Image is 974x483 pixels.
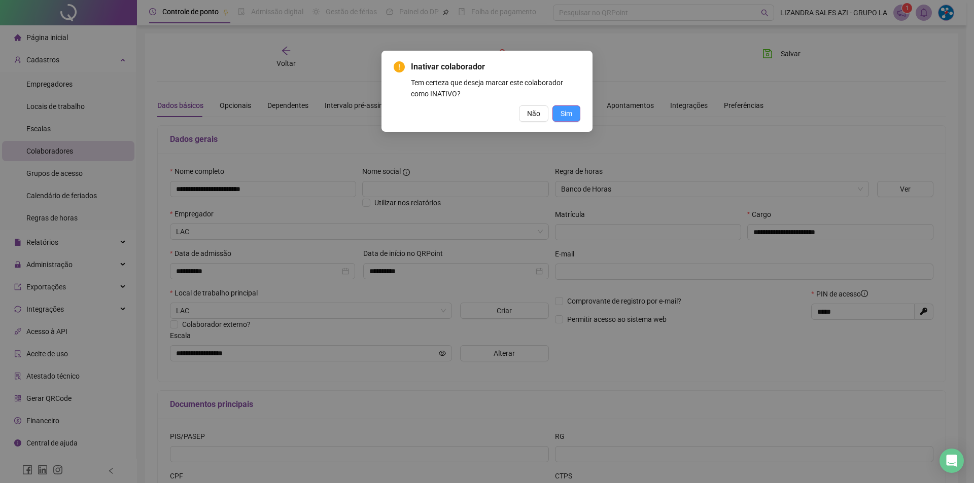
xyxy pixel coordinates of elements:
[411,61,580,73] span: Inativar colaborador
[552,105,580,122] button: Sim
[519,105,548,122] button: Não
[394,61,405,72] span: exclamation-circle
[411,77,580,99] div: Tem certeza que deseja marcar este colaborador como INATIVO?
[940,449,964,473] div: Open Intercom Messenger
[527,108,540,119] span: Não
[561,108,572,119] span: Sim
